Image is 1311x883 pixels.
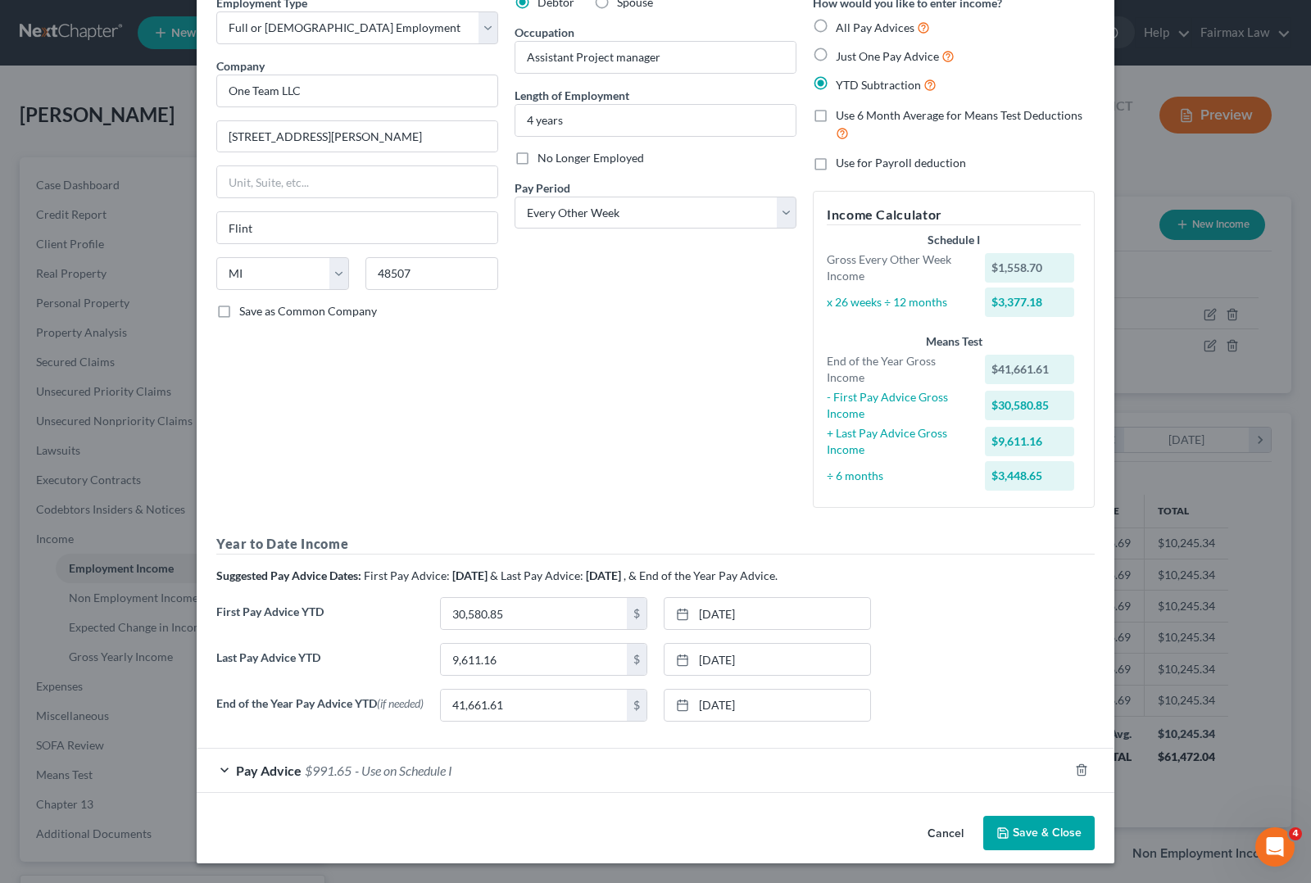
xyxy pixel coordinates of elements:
span: Pay Period [515,181,570,195]
input: Enter address... [217,121,497,152]
span: YTD Subtraction [836,78,921,92]
button: Cancel [914,817,977,850]
label: First Pay Advice YTD [208,597,432,643]
a: [DATE] [665,690,870,721]
span: - Use on Schedule I [355,763,452,778]
input: Enter zip... [365,257,498,290]
div: $3,448.65 [985,461,1075,491]
label: Occupation [515,24,574,41]
span: $991.65 [305,763,352,778]
input: ex: 2 years [515,105,796,136]
input: 0.00 [441,644,627,675]
div: - First Pay Advice Gross Income [819,389,977,422]
div: + Last Pay Advice Gross Income [819,425,977,458]
a: [DATE] [665,598,870,629]
span: No Longer Employed [538,151,644,165]
span: 4 [1289,827,1302,840]
input: Unit, Suite, etc... [217,166,497,197]
input: Search company by name... [216,75,498,107]
div: $41,661.61 [985,355,1075,384]
span: First Pay Advice: [364,568,450,582]
div: $3,377.18 [985,288,1075,317]
span: Just One Pay Advice [836,49,939,63]
h5: Year to Date Income [216,534,1095,555]
div: Gross Every Other Week Income [819,251,977,284]
a: [DATE] [665,644,870,675]
span: Save as Common Company [239,304,377,318]
div: Schedule I [827,232,1081,248]
input: -- [515,42,796,73]
label: Length of Employment [515,87,629,104]
span: Use 6 Month Average for Means Test Deductions [836,108,1082,122]
div: ÷ 6 months [819,468,977,484]
div: End of the Year Gross Income [819,353,977,386]
div: $9,611.16 [985,427,1075,456]
input: Enter city... [217,212,497,243]
input: 0.00 [441,690,627,721]
button: Save & Close [983,816,1095,850]
iframe: Intercom live chat [1255,827,1295,867]
div: $ [627,690,646,721]
span: Use for Payroll deduction [836,156,966,170]
label: End of the Year Pay Advice YTD [208,689,432,735]
div: x 26 weeks ÷ 12 months [819,294,977,310]
div: Means Test [827,333,1081,350]
span: & Last Pay Advice: [490,568,583,582]
div: $30,580.85 [985,391,1075,420]
span: All Pay Advices [836,20,914,34]
strong: [DATE] [452,568,488,582]
div: $ [627,598,646,629]
span: , & End of the Year Pay Advice. [624,568,778,582]
div: $ [627,644,646,675]
div: $1,558.70 [985,253,1075,283]
span: Pay Advice [236,763,302,778]
strong: Suggested Pay Advice Dates: [216,568,361,582]
label: Last Pay Advice YTD [208,643,432,689]
input: 0.00 [441,598,627,629]
span: (if needed) [377,696,424,710]
span: Company [216,59,265,73]
strong: [DATE] [586,568,621,582]
h5: Income Calculator [827,205,1081,225]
